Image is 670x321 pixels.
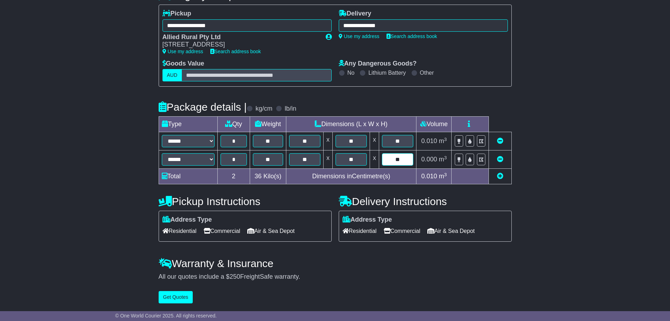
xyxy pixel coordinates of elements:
label: Pickup [162,10,191,18]
h4: Package details | [159,101,247,113]
a: Search address book [387,33,437,39]
td: Type [159,117,217,132]
label: No [347,69,355,76]
span: Air & Sea Depot [427,226,475,236]
div: Allied Rural Pty Ltd [162,33,319,41]
td: x [323,132,332,150]
span: m [439,156,447,163]
h4: Pickup Instructions [159,196,332,207]
span: 0.010 [421,137,437,144]
div: All our quotes include a $ FreightSafe warranty. [159,273,512,281]
td: x [370,150,379,169]
span: © One World Courier 2025. All rights reserved. [115,313,217,319]
h4: Delivery Instructions [339,196,512,207]
td: Qty [217,117,250,132]
span: Commercial [384,226,420,236]
span: Residential [343,226,377,236]
span: m [439,173,447,180]
span: 36 [255,173,262,180]
a: Use my address [339,33,379,39]
span: Air & Sea Depot [247,226,295,236]
label: Delivery [339,10,371,18]
label: lb/in [285,105,296,113]
td: Dimensions (L x W x H) [286,117,416,132]
div: [STREET_ADDRESS] [162,41,319,49]
a: Use my address [162,49,203,54]
td: Dimensions in Centimetre(s) [286,169,416,184]
label: Address Type [343,216,392,224]
td: Kilo(s) [250,169,286,184]
span: 0.000 [421,156,437,163]
label: Goods Value [162,60,204,68]
a: Remove this item [497,137,503,144]
td: x [370,132,379,150]
label: Any Dangerous Goods? [339,60,417,68]
label: Address Type [162,216,212,224]
td: 2 [217,169,250,184]
span: m [439,137,447,144]
td: Total [159,169,217,184]
sup: 3 [444,172,447,177]
a: Search address book [210,49,261,54]
span: Residential [162,226,197,236]
a: Add new item [497,173,503,180]
sup: 3 [444,155,447,160]
span: Commercial [204,226,240,236]
td: x [323,150,332,169]
h4: Warranty & Insurance [159,258,512,269]
button: Get Quotes [159,291,193,303]
a: Remove this item [497,156,503,163]
td: Volume [416,117,452,132]
label: AUD [162,69,182,81]
td: Weight [250,117,286,132]
sup: 3 [444,137,447,142]
label: Lithium Battery [368,69,406,76]
span: 250 [230,273,240,280]
label: kg/cm [255,105,272,113]
label: Other [420,69,434,76]
span: 0.010 [421,173,437,180]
